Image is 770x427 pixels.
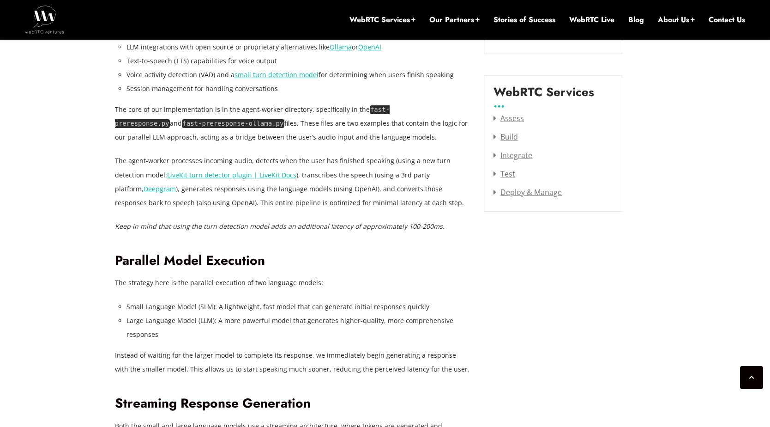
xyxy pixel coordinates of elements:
a: About Us [658,15,695,25]
a: OpenAI [358,43,381,51]
a: small turn detection model [235,70,319,79]
a: Integrate [493,150,532,160]
p: Instead of waiting for the larger model to complete its response, we immediately begin generating... [115,348,470,376]
a: Test [493,169,515,179]
a: Deepgram [144,184,176,193]
p: The core of our implementation is in the agent-worker directory, specifically in the and files. T... [115,103,470,144]
code: fast-preresponse-ollama.py [182,119,284,128]
a: Stories of Success [493,15,555,25]
p: The agent-worker processes incoming audio, detects when the user has finished speaking (using a n... [115,154,470,209]
p: The strategy here is the parallel execution of two language models: [115,276,470,290]
a: LiveKit turn detector plugin | LiveKit Docs [167,171,296,179]
code: fast-preresponse.py [115,105,390,128]
img: WebRTC.ventures [25,6,64,33]
em: Keep in mind that using the turn detection model adds an additional latency of approximately 100-... [115,222,445,231]
h2: Streaming Response Generation [115,396,470,412]
a: WebRTC Live [569,15,614,25]
li: Large Language Model (LLM): A more powerful model that generates higher-quality, more comprehensi... [126,314,470,342]
a: Our Partners [429,15,480,25]
a: Ollama [330,43,352,51]
h2: Parallel Model Execution [115,253,470,269]
a: Blog [628,15,644,25]
li: Text-to-speech (TTS) capabilities for voice output [126,54,470,68]
li: Voice activity detection (VAD) and a for determining when users finish speaking [126,68,470,82]
label: WebRTC Services [493,85,594,106]
a: WebRTC Services [349,15,415,25]
a: Build [493,132,518,142]
li: Small Language Model (SLM): A lightweight, fast model that can generate initial responses quickly [126,300,470,314]
a: Assess [493,113,524,123]
li: Session management for handling conversations [126,82,470,96]
a: Contact Us [709,15,745,25]
a: Deploy & Manage [493,187,562,197]
li: LLM integrations with open source or proprietary alternatives like or [126,40,470,54]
